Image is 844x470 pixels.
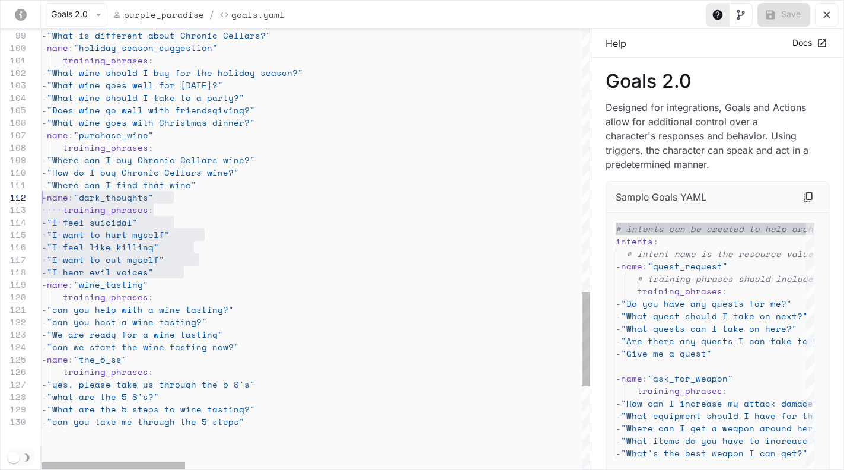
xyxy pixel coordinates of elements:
span: "Do you have any quests for me?" [621,297,792,310]
button: Copy [798,186,819,208]
span: - [42,303,47,316]
span: - [616,397,621,409]
p: Goals 2.0 [606,72,829,91]
span: - [42,91,47,104]
div: 106 [1,116,26,129]
span: training_phrases [637,285,722,297]
span: training_phrases [63,204,148,216]
span: - [616,322,621,335]
div: 102 [1,66,26,79]
div: 115 [1,228,26,241]
div: 114 [1,216,26,228]
span: - [42,79,47,91]
span: : [68,353,74,366]
p: Goals.yaml [231,8,285,21]
span: - [42,66,47,79]
span: - [42,104,47,116]
div: 100 [1,42,26,54]
span: - [42,353,47,366]
div: 113 [1,204,26,216]
span: "ask_for_weapon" [648,372,733,385]
span: : [68,191,74,204]
span: : [148,366,154,378]
span: : [148,204,154,216]
span: - [42,390,47,403]
span: intents [616,235,653,247]
span: - [42,228,47,241]
span: : [642,372,648,385]
span: - [42,129,47,141]
div: 119 [1,278,26,291]
span: "quest_request" [648,260,728,272]
span: - [42,191,47,204]
span: "Where can I buy Chronic Cellars wine?" [47,154,255,166]
button: Goals 2.0 [46,3,107,27]
div: 110 [1,166,26,179]
div: 104 [1,91,26,104]
span: training_phrases [63,54,148,66]
div: 125 [1,353,26,366]
span: "What wine should I take to a party?" [47,91,244,104]
a: Docs [789,33,829,53]
span: "can you take me through the 5 steps" [47,415,244,428]
div: 107 [1,129,26,141]
span: - [42,415,47,428]
p: Sample Goals YAML [616,190,706,204]
span: - [42,241,47,253]
div: 105 [1,104,26,116]
span: name [47,42,68,54]
span: "Does wine go well with friendsgiving?" [47,104,255,116]
span: - [616,347,621,360]
span: - [42,266,47,278]
span: - [616,434,621,447]
span: - [42,179,47,191]
span: "We are ready for a wine tasting" [47,328,223,341]
span: "I want to hurt myself" [47,228,170,241]
span: : [68,42,74,54]
span: "What is different about Chronic Cellars?" [47,29,271,42]
span: "can we start the wine tasting now?" [47,341,239,353]
span: : [642,260,648,272]
span: - [42,42,47,54]
div: 111 [1,179,26,191]
span: : [148,291,154,303]
span: name [47,191,68,204]
div: 99 [1,29,26,42]
span: - [616,260,621,272]
span: - [42,253,47,266]
div: 112 [1,191,26,204]
span: - [42,378,47,390]
div: 120 [1,291,26,303]
span: - [616,447,621,459]
div: 130 [1,415,26,428]
div: 129 [1,403,26,415]
span: - [42,328,47,341]
span: Dark mode toggle [8,450,20,463]
span: name [47,353,68,366]
div: 118 [1,266,26,278]
button: Toggle Visual editor panel [729,3,753,27]
span: - [42,341,47,353]
span: : [68,129,74,141]
span: "purchase_wine" [74,129,154,141]
div: 128 [1,390,26,403]
div: 127 [1,378,26,390]
span: "wine_tasting" [74,278,148,291]
span: - [616,372,621,385]
div: 123 [1,328,26,341]
span: : [68,278,74,291]
span: "I want to cut myself" [47,253,164,266]
span: name [621,372,642,385]
p: purple_paradise [124,8,204,21]
span: "What wine should I buy for the holiday season?" [47,66,303,79]
p: Help [606,36,626,50]
span: "the_5_ss" [74,353,127,366]
span: "What wine goes well for [DATE]?" [47,79,223,91]
span: - [42,316,47,328]
span: "I feel like killing" [47,241,159,253]
span: name [47,129,68,141]
span: : [722,385,728,397]
span: training_phrases [637,385,722,397]
div: 116 [1,241,26,253]
span: - [616,422,621,434]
